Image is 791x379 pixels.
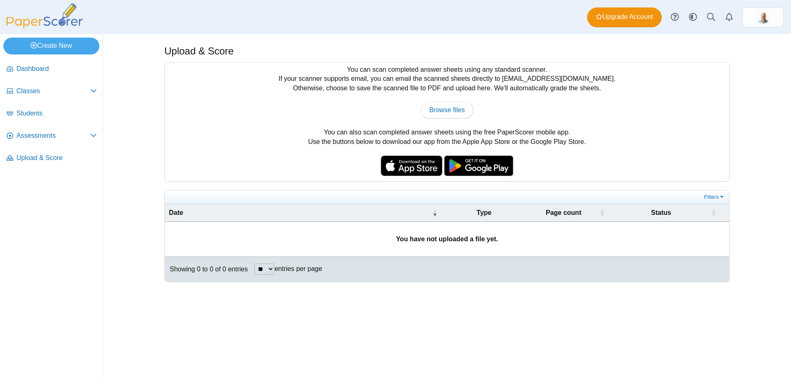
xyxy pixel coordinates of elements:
span: Page count : Activate to sort [599,204,604,221]
img: PaperScorer [3,3,86,28]
span: Browse files [429,106,465,113]
a: Students [3,104,100,124]
a: Classes [3,82,100,101]
a: Alerts [720,8,738,26]
span: Students [16,109,97,118]
a: Upgrade Account [587,7,662,27]
span: Jonathan Cook [756,11,770,24]
a: Create New [3,38,99,54]
img: google-play-badge.png [444,155,513,176]
span: Status : Activate to sort [711,204,716,221]
a: Upload & Score [3,148,100,168]
img: ps.0CU53ZjrAuW7OQIS [756,11,770,24]
img: apple-store-badge.svg [381,155,442,176]
a: ps.0CU53ZjrAuW7OQIS [742,7,784,27]
span: Upload & Score [16,153,97,162]
span: Status [651,209,671,216]
b: You have not uploaded a file yet. [396,235,498,242]
a: PaperScorer [3,23,86,30]
span: Page count [546,209,581,216]
span: Dashboard [16,64,97,73]
label: entries per page [274,265,322,272]
span: Date : Activate to remove sorting [433,204,438,221]
a: Assessments [3,126,100,146]
span: Type [477,209,491,216]
a: Filters [702,193,727,201]
h1: Upload & Score [164,44,234,58]
span: Classes [16,87,90,96]
span: Upgrade Account [596,12,653,21]
div: Showing 0 to 0 of 0 entries [165,257,248,282]
span: Assessments [16,131,90,140]
div: You can scan completed answer sheets using any standard scanner. If your scanner supports email, ... [165,63,729,181]
a: Dashboard [3,59,100,79]
a: Browse files [421,102,473,118]
span: Date [169,209,183,216]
